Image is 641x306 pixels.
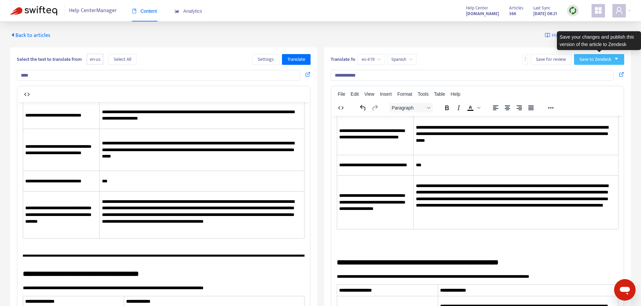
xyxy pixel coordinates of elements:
button: Save to Zendeskcaret-down [574,54,624,65]
a: How to translate an individual article? [545,32,631,39]
button: Justify [525,103,537,113]
button: Reveal or hide additional toolbar items [545,103,557,113]
div: Save your changes and publish this version of the article to Zendesk [557,31,641,50]
span: Articles [509,4,523,12]
span: user [615,6,623,14]
span: Spanish [391,54,413,64]
span: Settings [258,56,274,63]
img: Swifteq [10,6,57,15]
span: area-chart [175,9,179,13]
strong: [DATE] 08:21 [533,10,557,17]
span: View [364,91,375,97]
button: Select All [108,54,137,65]
img: image-link [545,33,550,38]
button: Align right [513,103,525,113]
span: Last Sync [533,4,550,12]
button: Redo [369,103,381,113]
button: Bold [441,103,453,113]
b: Select the text to translate from [17,55,82,63]
span: File [338,91,346,97]
span: es-419 [362,54,381,64]
button: Italic [453,103,464,113]
a: [DOMAIN_NAME] [466,10,499,17]
div: Text color Black [465,103,482,113]
span: Table [434,91,445,97]
img: sync.dc5367851b00ba804db3.png [569,6,577,15]
span: Back to articles [10,31,50,40]
span: Help [451,91,460,97]
button: Align center [502,103,513,113]
span: more [523,56,528,61]
span: book [132,9,137,13]
span: Help Center [466,4,488,12]
span: Save for review [536,56,566,63]
span: appstore [594,6,602,14]
button: Settings [252,54,279,65]
button: Translate [282,54,311,65]
button: Block Paragraph [389,103,433,113]
span: Paragraph [392,105,425,111]
span: caret-left [10,32,15,38]
button: Save for review [531,54,571,65]
span: Translate [287,56,305,63]
span: Tools [418,91,429,97]
span: Content [132,8,157,14]
button: Align left [490,103,501,113]
b: Translate To [331,55,355,63]
span: caret-down [614,56,619,61]
span: en-us [87,54,103,65]
span: Format [397,91,412,97]
span: Edit [351,91,359,97]
span: Help Center Manager [69,4,117,17]
strong: 366 [509,10,516,17]
span: How to translate an individual article? [552,32,631,39]
button: more [523,54,528,65]
button: Undo [357,103,369,113]
iframe: Button to launch messaging window [614,279,636,301]
span: Insert [380,91,392,97]
span: Save to Zendesk [579,56,611,63]
span: Select All [114,56,131,63]
span: Analytics [175,8,202,14]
